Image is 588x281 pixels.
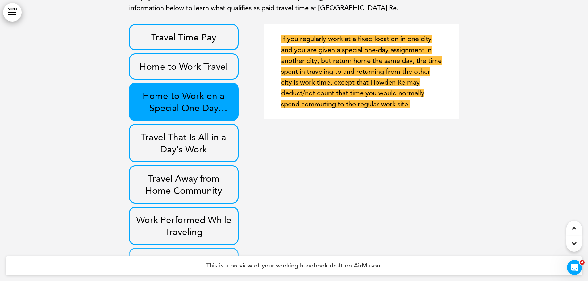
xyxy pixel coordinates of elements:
[136,172,232,196] h3: Travel Away from Home Community
[6,256,582,275] h4: This is a preview of your working handbook draft on AirMason.
[580,260,585,265] span: 4
[136,90,232,114] h3: Home to Work on a Special One Day Assignment in Another City
[567,260,582,275] iframe: Intercom live chat
[136,131,232,155] h3: Travel That Is All in a Day's Work
[3,3,22,22] a: MENU
[136,214,232,238] h3: Work Performed While Traveling
[136,60,232,72] h3: Home to Work Travel
[136,31,232,43] h3: Travel Time Pay
[281,35,442,108] span: If you regularly work at a fixed location in one city and you are given a special one-day assignm...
